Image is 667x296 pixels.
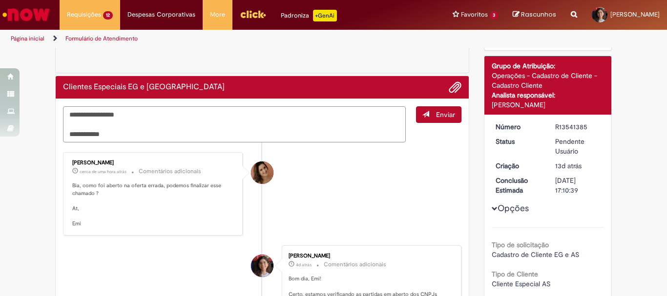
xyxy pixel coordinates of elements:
div: Grupo de Atribuição: [492,61,604,71]
a: Formulário de Atendimento [65,35,138,42]
div: Operações - Cadastro de Cliente - Cadastro Cliente [492,71,604,90]
span: More [210,10,225,20]
small: Comentários adicionais [139,167,201,176]
p: +GenAi [313,10,337,21]
span: 13d atrás [555,161,582,170]
span: Requisições [67,10,101,20]
dt: Número [488,122,548,132]
a: Página inicial [11,35,44,42]
span: [PERSON_NAME] [610,10,660,19]
time: 29/09/2025 11:14:56 [80,169,126,175]
a: Rascunhos [513,10,556,20]
div: Beatriz Latado Braga [251,255,273,277]
b: Tipo de solicitação [492,240,549,249]
textarea: Digite sua mensagem aqui... [63,106,406,142]
img: ServiceNow [1,5,51,24]
dt: Conclusão Estimada [488,176,548,195]
span: Enviar [436,110,455,119]
span: 12 [103,11,113,20]
span: cerca de uma hora atrás [80,169,126,175]
div: R13541385 [555,122,601,132]
b: Tipo de Cliente [492,270,538,278]
div: [PERSON_NAME] [72,160,235,166]
div: [PERSON_NAME] [289,253,451,259]
button: Enviar [416,106,461,123]
h2: Clientes Especiais EG e AS Histórico de tíquete [63,83,225,92]
p: Bia, como foi aberto na oferta errada, podemos finalizar esse chamado ? At, Emi [72,182,235,228]
span: Despesas Corporativas [127,10,195,20]
time: 25/09/2025 16:45:25 [296,262,312,268]
div: 16/09/2025 18:03:26 [555,161,601,171]
small: Comentários adicionais [324,260,386,269]
button: Adicionar anexos [449,81,461,94]
span: Favoritos [461,10,488,20]
div: Emiliane Dias De Souza [251,161,273,184]
span: Cadastro de Cliente EG e AS [492,250,579,259]
img: click_logo_yellow_360x200.png [240,7,266,21]
span: Cliente Especial AS [492,279,550,288]
dt: Criação [488,161,548,171]
time: 16/09/2025 18:03:26 [555,161,582,170]
ul: Trilhas de página [7,30,438,48]
span: 4d atrás [296,262,312,268]
span: Rascunhos [521,10,556,19]
div: [PERSON_NAME] [492,100,604,110]
span: 3 [490,11,498,20]
div: Padroniza [281,10,337,21]
dt: Status [488,137,548,146]
div: Analista responsável: [492,90,604,100]
div: [DATE] 17:10:39 [555,176,601,195]
div: Pendente Usuário [555,137,601,156]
